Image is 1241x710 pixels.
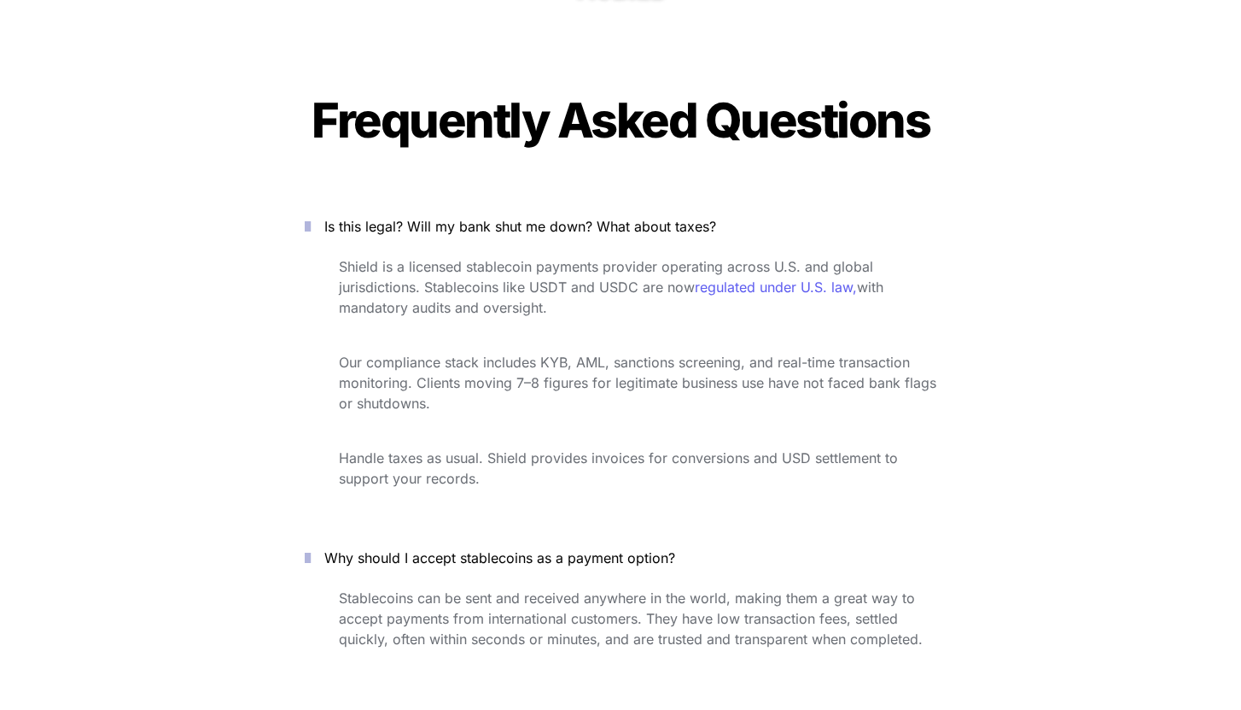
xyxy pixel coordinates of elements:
[324,549,675,566] span: Why should I accept stablecoins as a payment option?
[279,200,962,253] button: Is this legal? Will my bank shut me down? What about taxes?
[279,531,962,584] button: Why should I accept stablecoins as a payment option?
[339,279,888,316] span: with mandatory audits and oversight.
[339,354,941,412] span: Our compliance stack includes KYB, AML, sanctions screening, and real-time transaction monitoring...
[279,584,962,678] div: Why should I accept stablecoins as a payment option?
[339,258,877,296] span: Shield is a licensed stablecoin payments provider operating across U.S. and global jurisdictions....
[339,449,902,487] span: Handle taxes as usual. Shield provides invoices for conversions and USD settlement to support you...
[324,218,716,235] span: Is this legal? Will my bank shut me down? What about taxes?
[695,279,857,296] a: regulated under U.S. law,
[339,590,923,648] span: Stablecoins can be sent and received anywhere in the world, making them a great way to accept pay...
[312,91,929,150] span: Frequently Asked Questions
[279,253,962,518] div: Is this legal? Will my bank shut me down? What about taxes?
